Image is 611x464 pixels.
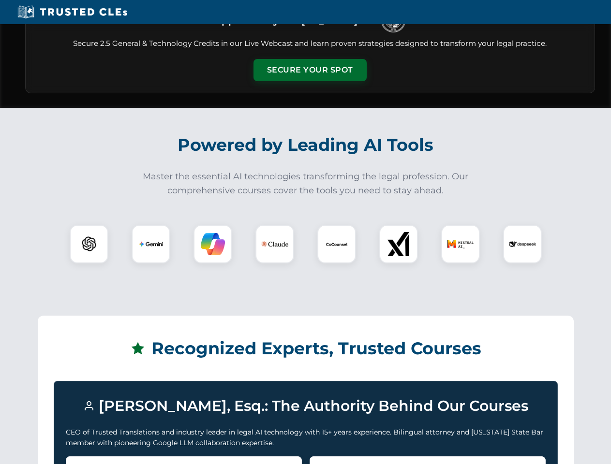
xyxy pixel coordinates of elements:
[15,5,130,19] img: Trusted CLEs
[509,231,536,258] img: DeepSeek Logo
[325,232,349,256] img: CoCounsel Logo
[70,225,108,263] div: ChatGPT
[503,225,542,263] div: DeepSeek
[37,38,583,49] p: Secure 2.5 General & Technology Credits in our Live Webcast and learn proven strategies designed ...
[136,170,475,198] p: Master the essential AI technologies transforming the legal profession. Our comprehensive courses...
[54,332,558,365] h2: Recognized Experts, Trusted Courses
[66,427,546,449] p: CEO of Trusted Translations and industry leader in legal AI technology with 15+ years experience....
[441,225,480,263] div: Mistral AI
[255,225,294,263] div: Claude
[447,231,474,258] img: Mistral AI Logo
[75,230,103,258] img: ChatGPT Logo
[317,225,356,263] div: CoCounsel
[38,128,574,162] h2: Powered by Leading AI Tools
[387,232,411,256] img: xAI Logo
[379,225,418,263] div: xAI
[139,232,163,256] img: Gemini Logo
[201,232,225,256] img: Copilot Logo
[194,225,232,263] div: Copilot
[253,59,367,81] button: Secure Your Spot
[261,231,288,258] img: Claude Logo
[66,393,546,419] h3: [PERSON_NAME], Esq.: The Authority Behind Our Courses
[132,225,170,263] div: Gemini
